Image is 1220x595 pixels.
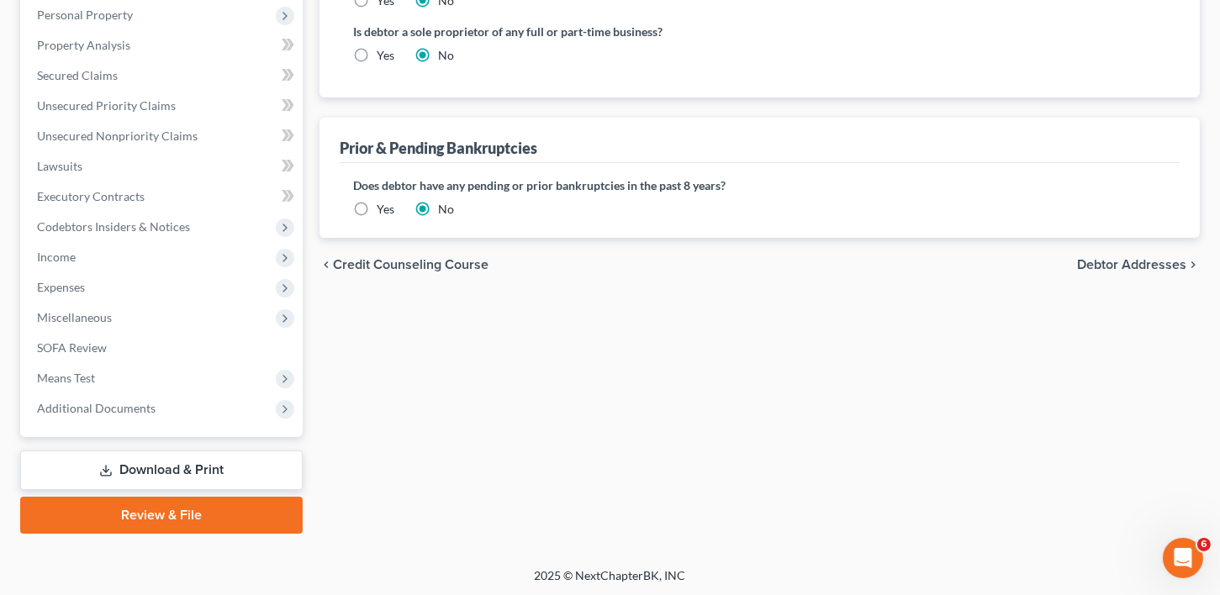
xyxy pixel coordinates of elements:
[353,23,752,40] label: Is debtor a sole proprietor of any full or part-time business?
[438,201,454,218] label: No
[37,129,198,143] span: Unsecured Nonpriority Claims
[20,497,303,534] a: Review & File
[1197,538,1211,551] span: 6
[340,138,537,158] div: Prior & Pending Bankruptcies
[377,47,394,64] label: Yes
[24,333,303,363] a: SOFA Review
[37,68,118,82] span: Secured Claims
[24,91,303,121] a: Unsecured Priority Claims
[37,38,130,52] span: Property Analysis
[333,258,489,271] span: Credit Counseling Course
[20,450,303,490] a: Download & Print
[37,371,95,385] span: Means Test
[1077,258,1186,271] span: Debtor Addresses
[1186,258,1200,271] i: chevron_right
[1163,538,1203,578] iframe: Intercom live chat
[37,401,156,415] span: Additional Documents
[377,201,394,218] label: Yes
[37,219,190,234] span: Codebtors Insiders & Notices
[353,176,1166,194] label: Does debtor have any pending or prior bankruptcies in the past 8 years?
[24,61,303,91] a: Secured Claims
[37,250,76,264] span: Income
[37,280,85,294] span: Expenses
[37,98,176,113] span: Unsecured Priority Claims
[37,8,133,22] span: Personal Property
[438,47,454,64] label: No
[37,310,112,324] span: Miscellaneous
[37,159,82,173] span: Lawsuits
[24,30,303,61] a: Property Analysis
[24,151,303,182] a: Lawsuits
[320,258,489,271] button: chevron_left Credit Counseling Course
[24,121,303,151] a: Unsecured Nonpriority Claims
[24,182,303,212] a: Executory Contracts
[37,340,107,355] span: SOFA Review
[37,189,145,203] span: Executory Contracts
[1077,258,1200,271] button: Debtor Addresses chevron_right
[320,258,333,271] i: chevron_left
